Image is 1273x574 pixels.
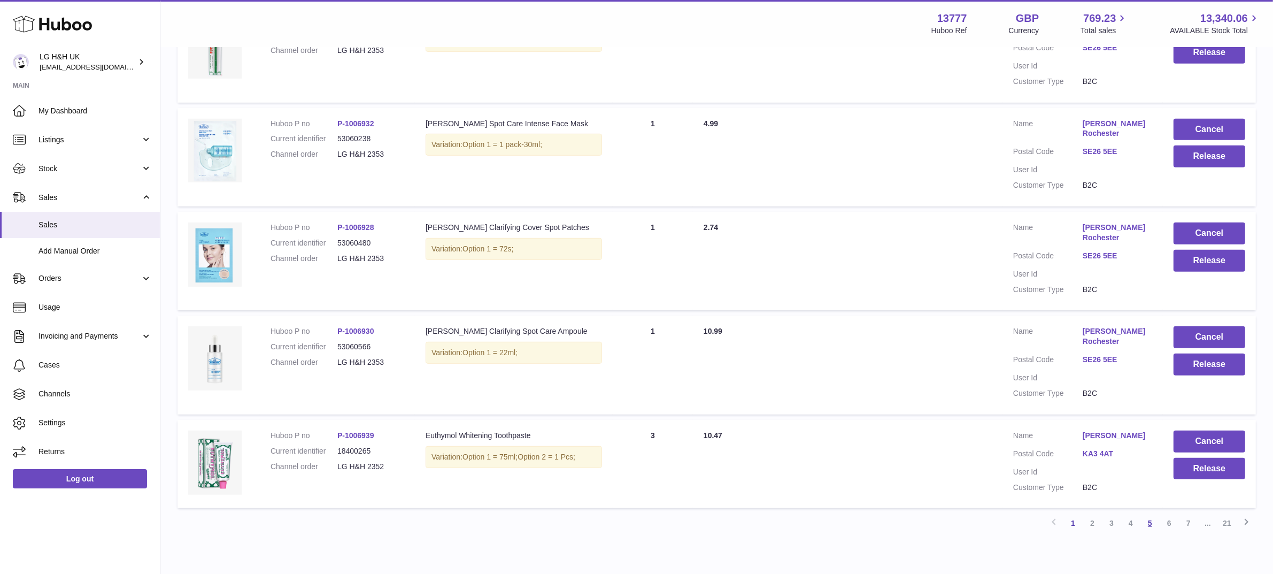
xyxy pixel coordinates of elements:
dd: LG H&H 2352 [337,462,404,472]
dt: Postal Code [1013,251,1083,264]
a: 6 [1160,514,1179,533]
dd: LG H&H 2353 [337,45,404,56]
div: Huboo Ref [931,26,967,36]
img: Dr._Belmeur_Clarifying_Spot_Care_Ampoule-2.webp [188,326,242,391]
dd: B2C [1083,388,1152,399]
dt: Postal Code [1013,355,1083,368]
dt: User Id [1013,467,1083,477]
a: 7 [1179,514,1198,533]
dt: Channel order [271,149,337,159]
dd: 53060566 [337,342,404,352]
dt: Postal Code [1013,43,1083,56]
div: LG H&H UK [40,52,136,72]
div: Variation: [426,134,602,156]
dt: Name [1013,326,1083,349]
a: SE26 5EE [1083,43,1152,53]
dd: B2C [1083,76,1152,87]
td: 1 [613,4,693,102]
span: Orders [38,273,141,284]
button: Release [1174,458,1245,480]
button: Release [1174,354,1245,376]
dt: User Id [1013,61,1083,71]
dt: Customer Type [1013,483,1083,493]
a: P-1006928 [337,223,374,232]
button: Cancel [1174,326,1245,348]
a: KA3 4AT [1083,449,1152,459]
span: Option 1 = 72s; [462,244,513,253]
span: My Dashboard [38,106,152,116]
dt: Channel order [271,357,337,368]
button: Cancel [1174,431,1245,453]
dt: Name [1013,223,1083,246]
span: Option 1 = 1 pack-30ml; [462,140,542,149]
button: Release [1174,42,1245,64]
span: Settings [38,418,152,428]
div: Variation: [426,446,602,468]
span: Usage [38,302,152,312]
dt: Huboo P no [271,431,337,441]
dt: User Id [1013,269,1083,279]
span: Add Manual Order [38,246,152,256]
a: SE26 5EE [1083,251,1152,261]
dt: Customer Type [1013,76,1083,87]
div: [PERSON_NAME] Clarifying Cover Spot Patches [426,223,602,233]
dt: User Id [1013,373,1083,383]
img: whitening-toothpaste.webp [188,431,242,495]
span: 2.74 [704,223,718,232]
dd: B2C [1083,285,1152,295]
div: Variation: [426,238,602,260]
span: Sales [38,220,152,230]
a: [PERSON_NAME] Rochester [1083,119,1152,139]
dt: Current identifier [271,134,337,144]
button: Cancel [1174,119,1245,141]
dd: LG H&H 2353 [337,357,404,368]
dt: Postal Code [1013,147,1083,159]
dt: Current identifier [271,238,337,248]
dt: Channel order [271,254,337,264]
img: Dr._Belmeur_Clarifying_Cover_Spot_Patches-3.webp [188,223,242,287]
span: 769.23 [1083,11,1116,26]
strong: 13777 [937,11,967,26]
dt: Huboo P no [271,326,337,336]
dt: Customer Type [1013,285,1083,295]
td: 1 [613,212,693,310]
a: 13,340.06 AVAILABLE Stock Total [1170,11,1260,36]
strong: GBP [1016,11,1039,26]
dt: Current identifier [271,446,337,456]
dt: Customer Type [1013,388,1083,399]
dt: User Id [1013,165,1083,175]
span: Option 2 = 1 Pcs; [518,453,575,461]
dd: LG H&H 2353 [337,149,404,159]
a: 3 [1102,514,1121,533]
img: veechen@lghnh.co.uk [13,54,29,70]
button: Release [1174,146,1245,167]
a: Log out [13,469,147,488]
dt: Name [1013,431,1083,443]
dt: Huboo P no [271,223,337,233]
a: P-1006930 [337,327,374,335]
dd: 53060480 [337,238,404,248]
a: 2 [1083,514,1102,533]
a: 4 [1121,514,1140,533]
span: 10.47 [704,431,722,440]
span: Sales [38,193,141,203]
span: ... [1198,514,1217,533]
a: SE26 5EE [1083,355,1152,365]
button: Cancel [1174,223,1245,244]
span: Stock [38,164,141,174]
a: [PERSON_NAME] [1083,431,1152,441]
span: Option 1 = 75ml; [462,453,518,461]
span: Total sales [1081,26,1128,36]
span: Listings [38,135,141,145]
a: 21 [1217,514,1237,533]
span: Returns [38,447,152,457]
dt: Current identifier [271,342,337,352]
span: Cases [38,360,152,370]
div: Currency [1009,26,1039,36]
span: [EMAIL_ADDRESS][DOMAIN_NAME] [40,63,157,71]
dt: Customer Type [1013,180,1083,190]
a: [PERSON_NAME] Rochester [1083,223,1152,243]
dd: 53060238 [337,134,404,144]
dd: 18400265 [337,446,404,456]
span: Option 1 = 22ml; [462,348,518,357]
